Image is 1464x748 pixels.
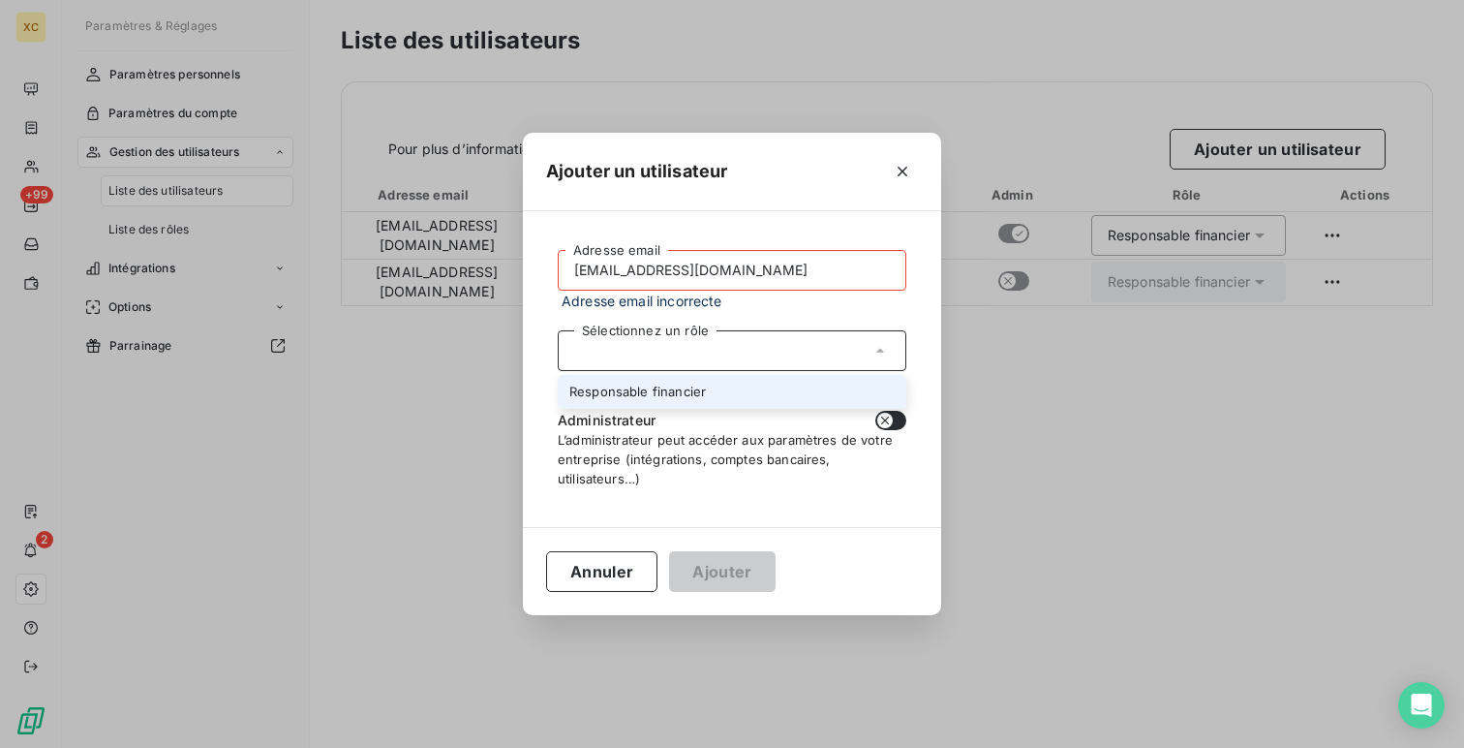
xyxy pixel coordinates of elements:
span: Adresse email incorrecte [558,291,906,311]
button: Annuler [546,551,657,592]
li: Responsable financier [558,375,906,409]
a: Cliquez ici [562,373,628,390]
h5: Ajouter un utilisateur [546,158,727,185]
span: L’administrateur peut accéder aux paramètres de votre entreprise (intégrations, comptes bancaires... [558,432,893,486]
div: Open Intercom Messenger [1398,682,1445,729]
button: Ajouter [669,551,775,592]
span: pour plus d’informations [562,371,784,391]
span: Administrateur [558,411,656,430]
input: placeholder [558,250,906,291]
